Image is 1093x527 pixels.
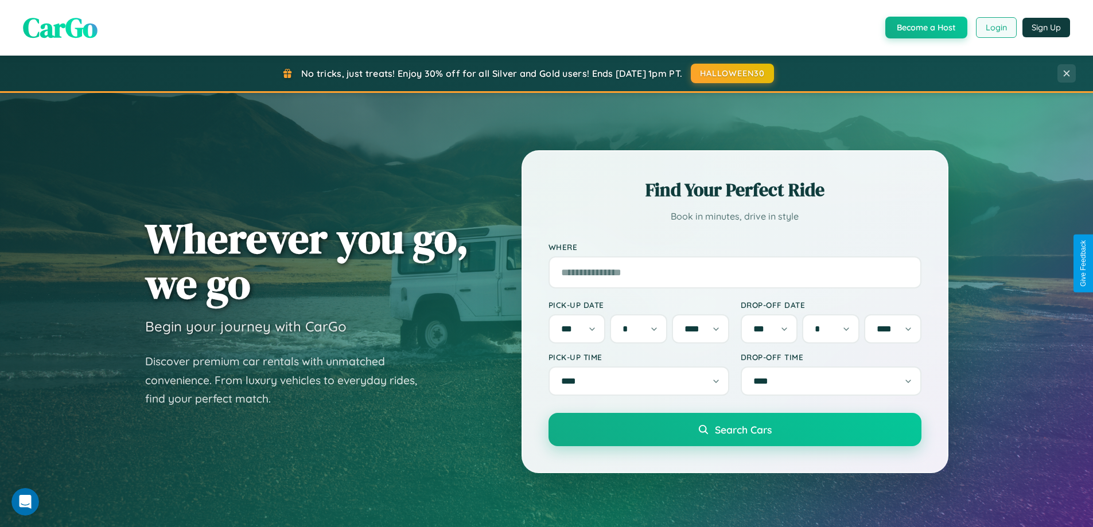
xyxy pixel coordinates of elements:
[23,9,98,46] span: CarGo
[145,318,347,335] h3: Begin your journey with CarGo
[549,242,921,252] label: Where
[549,208,921,225] p: Book in minutes, drive in style
[549,413,921,446] button: Search Cars
[1079,240,1087,287] div: Give Feedback
[549,177,921,202] h2: Find Your Perfect Ride
[741,300,921,310] label: Drop-off Date
[741,352,921,362] label: Drop-off Time
[715,423,772,436] span: Search Cars
[145,352,432,408] p: Discover premium car rentals with unmatched convenience. From luxury vehicles to everyday rides, ...
[301,68,682,79] span: No tricks, just treats! Enjoy 30% off for all Silver and Gold users! Ends [DATE] 1pm PT.
[1022,18,1070,37] button: Sign Up
[691,64,774,83] button: HALLOWEEN30
[145,216,469,306] h1: Wherever you go, we go
[549,300,729,310] label: Pick-up Date
[11,488,39,516] iframe: Intercom live chat
[885,17,967,38] button: Become a Host
[549,352,729,362] label: Pick-up Time
[976,17,1017,38] button: Login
